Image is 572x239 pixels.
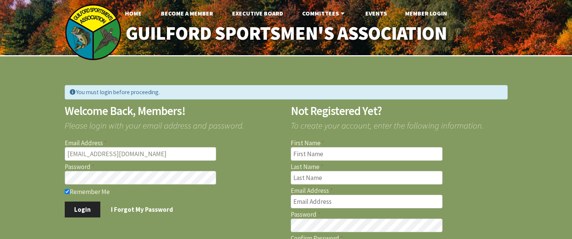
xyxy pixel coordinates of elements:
[291,147,443,161] input: First Name
[101,202,183,217] a: I Forgot My Password
[65,164,282,170] label: Password
[65,116,282,130] span: Please login with your email address and password.
[296,6,352,21] a: Committees
[119,6,148,21] a: Home
[226,6,289,21] a: Executive Board
[65,140,282,146] label: Email Address
[291,211,508,218] label: Password
[65,105,282,117] h2: Welcome Back, Members!
[291,116,508,130] span: To create your account, enter the following information.
[109,17,463,50] a: Guilford Sportsmen's Association
[65,4,122,61] img: logo_sm.png
[65,189,70,194] input: Remember Me
[291,188,508,194] label: Email Address
[65,188,282,195] label: Remember Me
[65,147,217,161] input: Email Address
[359,6,393,21] a: Events
[155,6,219,21] a: Become A Member
[291,140,508,146] label: First Name
[291,171,443,185] input: Last Name
[399,6,453,21] a: Member Login
[65,85,508,99] div: You must login before proceeding.
[291,195,443,208] input: Email Address
[65,202,101,217] button: Login
[291,164,508,170] label: Last Name
[291,105,508,117] h2: Not Registered Yet?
